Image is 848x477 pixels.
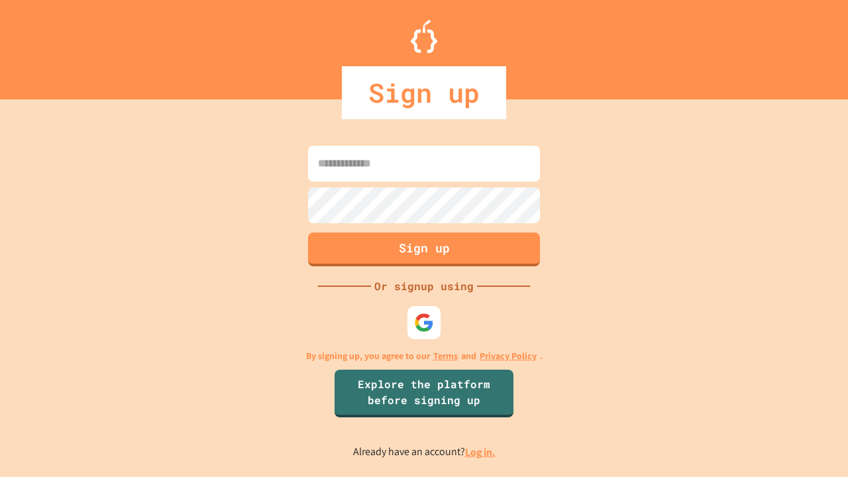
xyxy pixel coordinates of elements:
[465,445,496,459] a: Log in.
[306,349,543,363] p: By signing up, you agree to our and .
[411,20,437,53] img: Logo.svg
[335,370,513,417] a: Explore the platform before signing up
[433,349,458,363] a: Terms
[353,444,496,460] p: Already have an account?
[414,313,434,333] img: google-icon.svg
[371,278,477,294] div: Or signup using
[342,66,506,119] div: Sign up
[308,233,540,266] button: Sign up
[480,349,537,363] a: Privacy Policy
